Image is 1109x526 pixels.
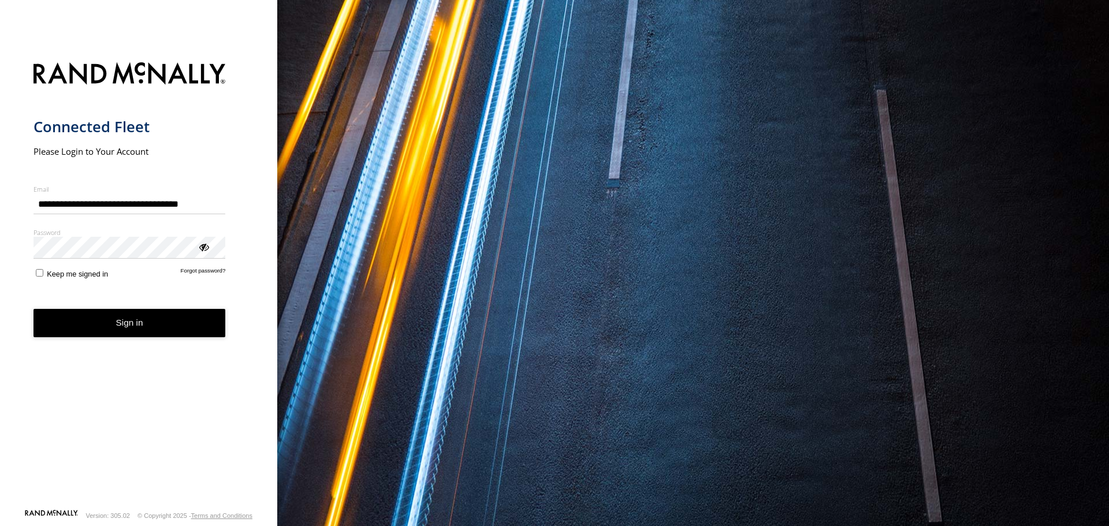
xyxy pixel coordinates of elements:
[34,185,226,193] label: Email
[34,146,226,157] h2: Please Login to Your Account
[86,512,130,519] div: Version: 305.02
[34,309,226,337] button: Sign in
[198,241,209,252] div: ViewPassword
[181,267,226,278] a: Forgot password?
[137,512,252,519] div: © Copyright 2025 -
[25,510,78,521] a: Visit our Website
[47,270,108,278] span: Keep me signed in
[36,269,43,277] input: Keep me signed in
[191,512,252,519] a: Terms and Conditions
[34,228,226,237] label: Password
[34,117,226,136] h1: Connected Fleet
[34,60,226,89] img: Rand McNally
[34,55,244,509] form: main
